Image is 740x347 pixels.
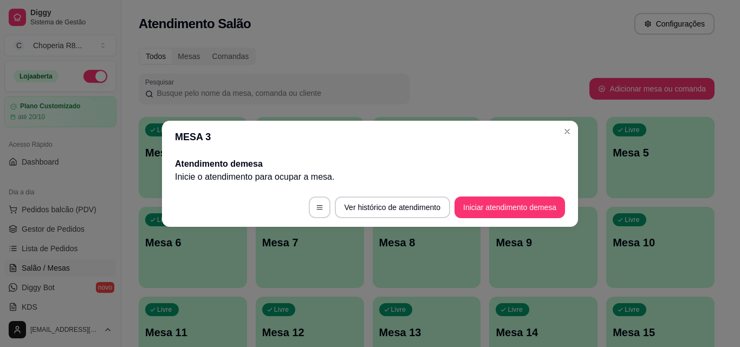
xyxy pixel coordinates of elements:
button: Ver histórico de atendimento [335,197,450,218]
h2: Atendimento de mesa [175,158,565,171]
p: Inicie o atendimento para ocupar a mesa . [175,171,565,184]
button: Close [559,123,576,140]
button: Iniciar atendimento demesa [455,197,565,218]
header: MESA 3 [162,121,578,153]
